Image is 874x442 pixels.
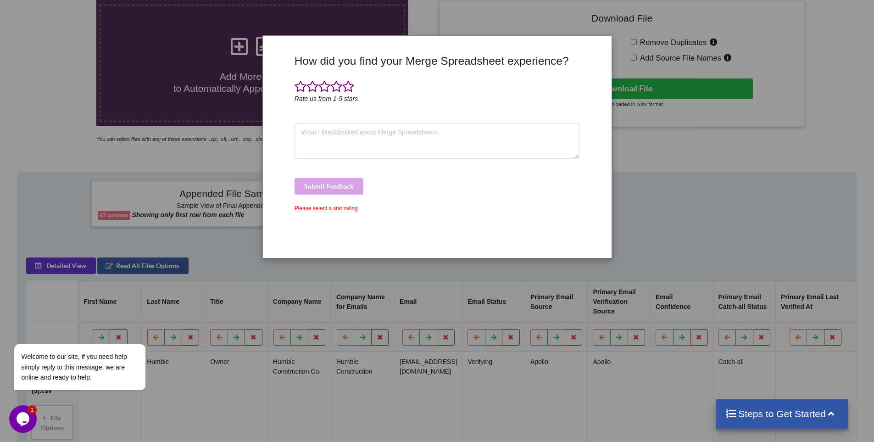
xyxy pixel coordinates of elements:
[725,408,839,420] h4: Steps to Get Started
[9,261,174,401] iframe: chat widget
[295,204,580,213] div: Please select a star rating
[295,95,358,102] i: Rate us from 1-5 stars
[9,405,39,433] iframe: chat widget
[295,54,580,67] h3: How did you find your Merge Spreadsheet experience?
